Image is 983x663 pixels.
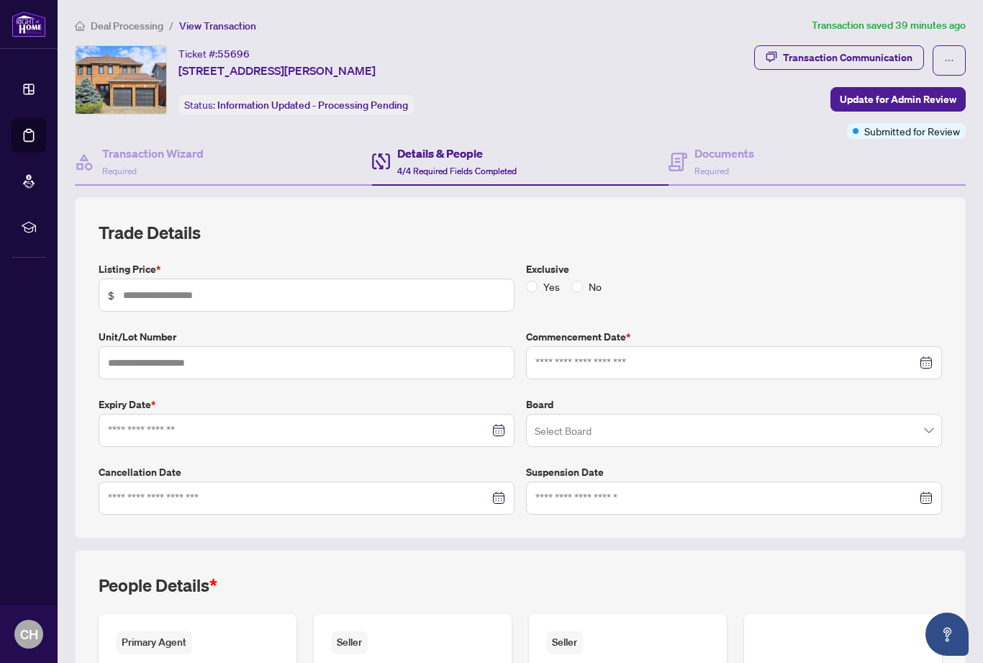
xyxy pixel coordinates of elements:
[864,123,960,139] span: Submitted for Review
[583,279,607,294] span: No
[99,397,515,412] label: Expiry Date
[99,574,217,597] h2: People Details
[694,166,729,176] span: Required
[397,145,517,162] h4: Details & People
[179,19,256,32] span: View Transaction
[102,166,137,176] span: Required
[12,11,46,37] img: logo
[20,624,38,644] span: CH
[108,287,114,303] span: $
[397,166,517,176] span: 4/4 Required Fields Completed
[99,221,942,244] h2: Trade Details
[526,261,942,277] label: Exclusive
[840,88,956,111] span: Update for Admin Review
[178,45,250,62] div: Ticket #:
[830,87,966,112] button: Update for Admin Review
[944,55,954,66] span: ellipsis
[331,631,368,654] span: Seller
[76,46,166,114] img: IMG-E12439156_1.jpg
[526,397,942,412] label: Board
[169,17,173,34] li: /
[526,329,942,345] label: Commencement Date
[99,464,515,480] label: Cancellation Date
[754,45,924,70] button: Transaction Communication
[178,95,414,114] div: Status:
[694,145,754,162] h4: Documents
[178,62,376,79] span: [STREET_ADDRESS][PERSON_NAME]
[91,19,163,32] span: Deal Processing
[526,464,942,480] label: Suspension Date
[538,279,566,294] span: Yes
[546,631,583,654] span: Seller
[783,46,912,69] div: Transaction Communication
[217,99,408,112] span: Information Updated - Processing Pending
[99,261,515,277] label: Listing Price
[75,21,85,31] span: home
[99,329,515,345] label: Unit/Lot Number
[116,631,192,654] span: Primary Agent
[925,613,969,656] button: Open asap
[102,145,204,162] h4: Transaction Wizard
[812,17,966,34] article: Transaction saved 39 minutes ago
[217,48,250,60] span: 55696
